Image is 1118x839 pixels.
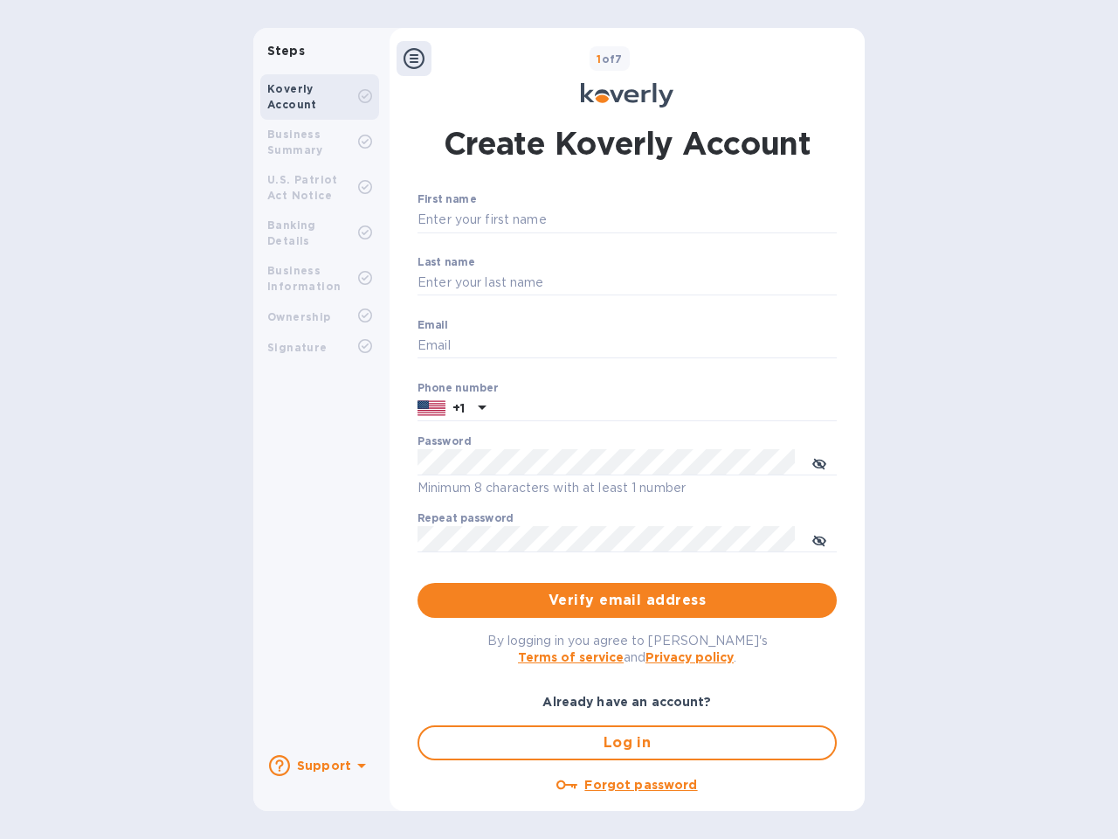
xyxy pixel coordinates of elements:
[597,52,623,66] b: of 7
[267,264,341,293] b: Business Information
[433,732,821,753] span: Log in
[267,44,305,58] b: Steps
[418,195,476,205] label: First name
[267,218,316,247] b: Banking Details
[418,207,837,233] input: Enter your first name
[418,270,837,296] input: Enter your last name
[267,82,317,111] b: Koverly Account
[418,399,445,418] img: US
[297,759,351,773] b: Support
[418,257,475,267] label: Last name
[418,478,837,498] p: Minimum 8 characters with at least 1 number
[645,650,734,664] a: Privacy policy
[267,341,328,354] b: Signature
[418,383,498,393] label: Phone number
[444,121,811,165] h1: Create Koverly Account
[584,778,697,792] u: Forgot password
[418,514,514,524] label: Repeat password
[518,650,624,664] a: Terms of service
[267,310,331,323] b: Ownership
[802,445,837,480] button: toggle password visibility
[418,320,448,330] label: Email
[267,173,338,202] b: U.S. Patriot Act Notice
[267,128,323,156] b: Business Summary
[418,583,837,618] button: Verify email address
[418,437,471,447] label: Password
[452,399,465,417] p: +1
[597,52,601,66] span: 1
[802,522,837,557] button: toggle password visibility
[418,725,837,760] button: Log in
[418,333,837,359] input: Email
[542,695,711,709] b: Already have an account?
[487,634,768,664] span: By logging in you agree to [PERSON_NAME]'s and .
[431,590,823,611] span: Verify email address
